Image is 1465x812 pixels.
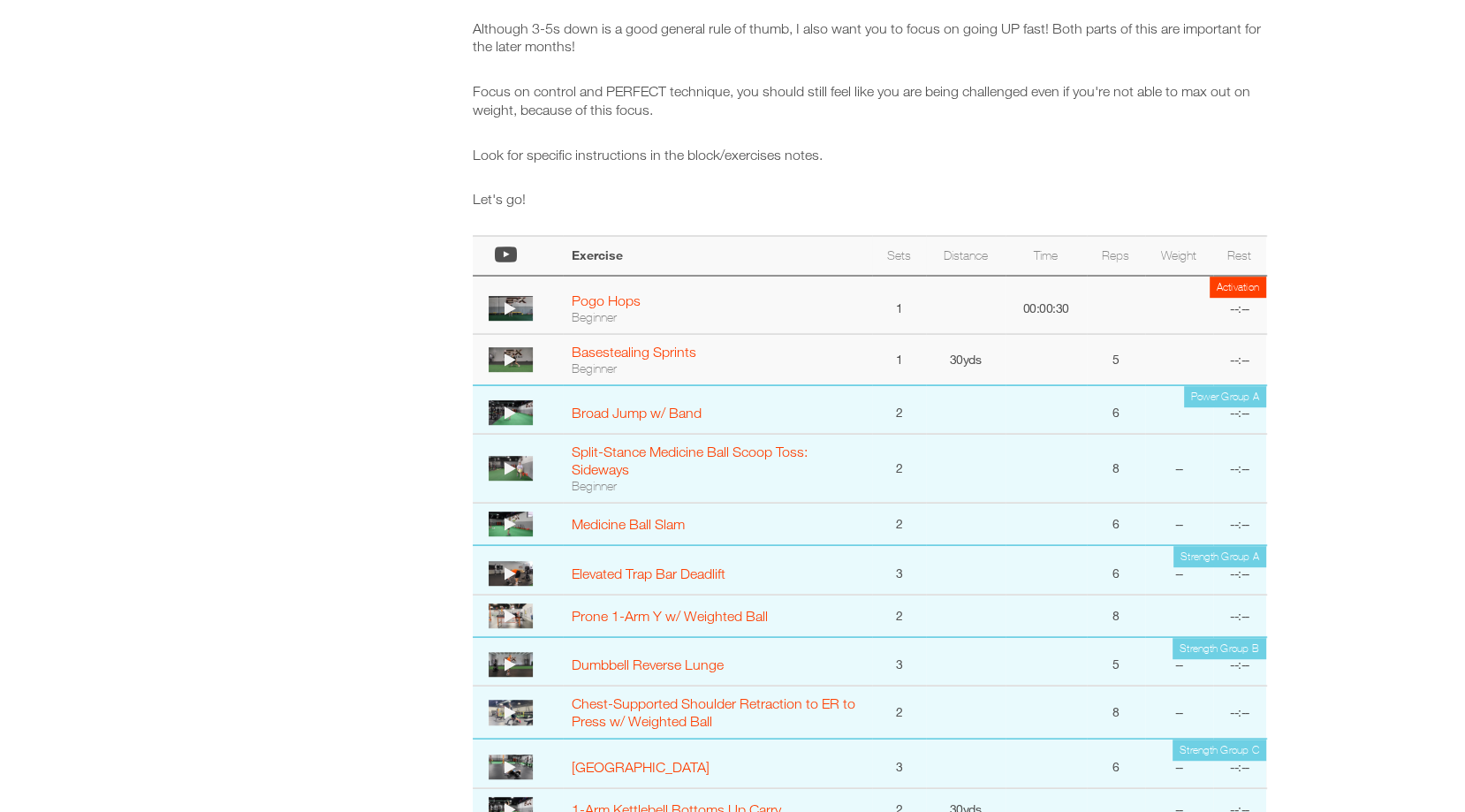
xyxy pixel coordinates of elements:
td: 8 [1087,595,1145,637]
td: 2 [872,686,925,739]
img: thumbnail.png [489,512,533,536]
td: Strength Group C [1173,740,1266,761]
td: 00:00:30 [1006,276,1087,333]
p: Let's go! [473,190,1267,209]
img: thumbnail.png [489,296,533,321]
td: 2 [872,434,925,503]
td: Strength Group A [1173,546,1266,567]
td: 6 [1087,739,1145,788]
td: 6 [1087,503,1145,545]
td: 2 [872,385,925,435]
div: Beginner [572,309,863,325]
td: 2 [872,595,925,637]
td: --:-- [1213,739,1266,788]
td: 1 [872,276,925,333]
td: --:-- [1213,385,1266,435]
td: 8 [1087,434,1145,503]
th: Rest [1213,236,1266,276]
td: --:-- [1213,545,1266,595]
td: 3 [872,545,925,595]
a: Elevated Trap Bar Deadlift [572,565,725,581]
a: Prone 1-Arm Y w/ Weighted Ball [572,608,768,624]
td: 3 [872,637,925,687]
a: Pogo Hops [572,292,641,308]
div: Beginner [572,478,863,494]
td: 2 [872,503,925,545]
a: Medicine Ball Slam [572,516,685,532]
a: Dumbbell Reverse Lunge [572,656,724,672]
td: -- [1145,545,1213,595]
td: --:-- [1213,686,1266,739]
td: 1 [872,334,925,385]
td: --:-- [1213,595,1266,637]
img: thumbnail.png [489,700,533,725]
th: Reps [1087,236,1145,276]
th: Time [1006,236,1087,276]
p: Look for specific instructions in the block/exercises notes. [473,146,1267,164]
td: --:-- [1213,276,1266,333]
td: --:-- [1213,334,1266,385]
td: --:-- [1213,637,1266,687]
td: --:-- [1213,434,1266,503]
td: 3 [872,739,925,788]
td: 6 [1087,385,1145,435]
td: 30 [926,334,1006,385]
img: thumbnail.png [489,456,533,481]
td: -- [1145,686,1213,739]
td: --:-- [1213,503,1266,545]
p: Although 3-5s down is a good general rule of thumb, I also want you to focus on going UP fast! Bo... [473,19,1267,57]
a: Basestealing Sprints [572,344,696,360]
td: -- [1145,739,1213,788]
td: Activation [1210,277,1267,298]
th: Distance [926,236,1006,276]
td: -- [1145,503,1213,545]
td: -- [1145,434,1213,503]
img: thumbnail.png [489,400,533,425]
th: Sets [872,236,925,276]
a: Chest-Supported Shoulder Retraction to ER to Press w/ Weighted Ball [572,695,855,729]
a: Split-Stance Medicine Ball Scoop Toss: Sideways [572,444,808,477]
th: Exercise [563,236,872,276]
span: yds [963,352,982,367]
td: Power Group A [1184,386,1266,407]
a: Broad Jump w/ Band [572,405,702,421]
img: thumbnail.png [489,347,533,372]
p: Focus on control and PERFECT technique, you should still feel like you are being challenged even ... [473,82,1267,119]
td: 8 [1087,686,1145,739]
div: Beginner [572,360,863,376]
td: 5 [1087,637,1145,687]
td: 6 [1087,545,1145,595]
td: -- [1145,637,1213,687]
a: [GEOGRAPHIC_DATA] [572,759,710,775]
img: thumbnail.png [489,561,533,586]
th: Weight [1145,236,1213,276]
img: thumbnail.png [489,652,533,677]
img: thumbnail.png [489,755,533,779]
img: thumbnail.png [489,603,533,628]
td: 5 [1087,334,1145,385]
td: Strength Group B [1173,638,1266,659]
